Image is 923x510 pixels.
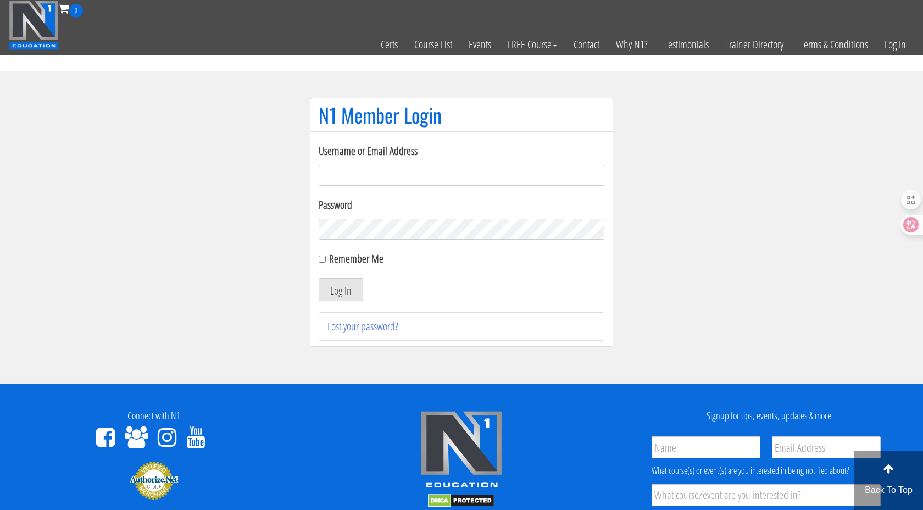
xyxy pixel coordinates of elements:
[319,278,363,301] button: Log In
[499,18,565,71] a: FREE Course
[652,484,881,506] input: What course/event are you interested in?
[652,436,760,458] input: Name
[792,18,876,71] a: Terms & Conditions
[406,18,460,71] a: Course List
[8,411,299,422] h4: Connect with N1
[9,1,59,50] img: n1-education
[319,197,604,213] label: Password
[319,143,604,159] label: Username or Email Address
[319,104,604,126] h1: N1 Member Login
[329,251,383,266] label: Remember Me
[772,436,881,458] input: Email Address
[624,411,915,422] h4: Signup for tips, events, updates & more
[608,18,656,71] a: Why N1?
[428,494,494,507] img: DMCA.com Protection Status
[420,411,503,492] img: n1-edu-logo
[372,18,406,71] a: Certs
[59,1,83,16] a: 0
[129,461,179,500] img: Authorize.Net Merchant - Click to Verify
[565,18,608,71] a: Contact
[652,464,881,477] div: What course(s) or event(s) are you interested in being notified about?
[656,18,717,71] a: Testimonials
[69,4,83,18] span: 0
[876,18,914,71] a: Log In
[460,18,499,71] a: Events
[327,319,398,334] a: Lost your password?
[717,18,792,71] a: Trainer Directory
